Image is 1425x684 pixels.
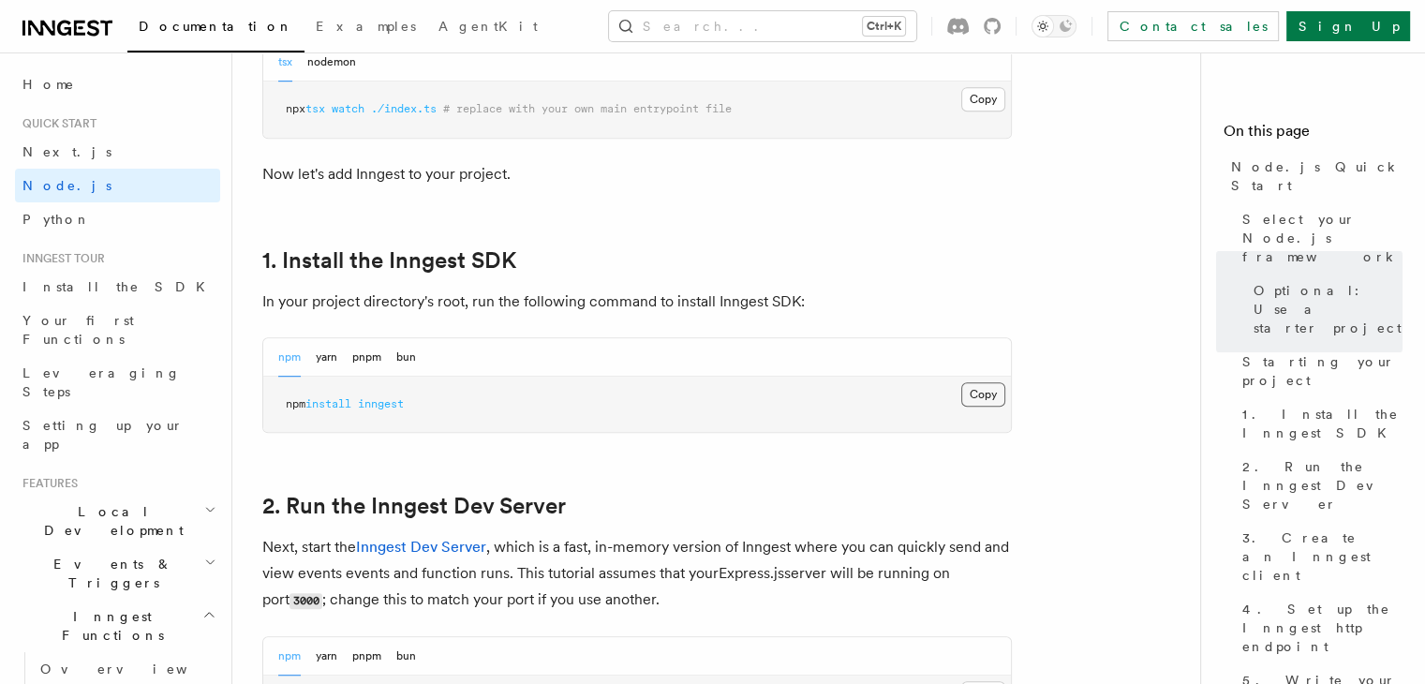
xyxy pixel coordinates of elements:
kbd: Ctrl+K [863,17,905,36]
button: npm [278,637,301,676]
a: Node.js [15,169,220,202]
span: Starting your project [1242,352,1403,390]
a: Inngest Dev Server [356,538,486,556]
span: tsx [305,102,325,115]
button: tsx [278,43,292,82]
span: Inngest Functions [15,607,202,645]
button: yarn [316,637,337,676]
a: Sign Up [1286,11,1410,41]
button: Copy [961,382,1005,407]
button: bun [396,637,416,676]
a: Node.js Quick Start [1224,150,1403,202]
p: In your project directory's root, run the following command to install Inngest SDK: [262,289,1012,315]
a: Starting your project [1235,345,1403,397]
a: AgentKit [427,6,549,51]
span: 1. Install the Inngest SDK [1242,405,1403,442]
a: 4. Set up the Inngest http endpoint [1235,592,1403,663]
span: Examples [316,19,416,34]
a: 2. Run the Inngest Dev Server [1235,450,1403,521]
span: Quick start [15,116,96,131]
span: Install the SDK [22,279,216,294]
a: Home [15,67,220,101]
h4: On this page [1224,120,1403,150]
span: Node.js [22,178,111,193]
button: Events & Triggers [15,547,220,600]
a: Setting up your app [15,409,220,461]
a: Documentation [127,6,304,52]
span: Python [22,212,91,227]
button: npm [278,338,301,377]
span: Optional: Use a starter project [1254,281,1403,337]
a: Next.js [15,135,220,169]
a: 2. Run the Inngest Dev Server [262,493,566,519]
code: 3000 [289,593,322,609]
button: bun [396,338,416,377]
button: yarn [316,338,337,377]
span: Local Development [15,502,204,540]
span: inngest [358,397,404,410]
a: Contact sales [1107,11,1279,41]
button: Search...Ctrl+K [609,11,916,41]
a: Select your Node.js framework [1235,202,1403,274]
button: pnpm [352,637,381,676]
span: 2. Run the Inngest Dev Server [1242,457,1403,513]
span: npm [286,397,305,410]
span: 3. Create an Inngest client [1242,528,1403,585]
button: Inngest Functions [15,600,220,652]
button: Local Development [15,495,220,547]
button: Copy [961,87,1005,112]
span: 4. Set up the Inngest http endpoint [1242,600,1403,656]
span: Overview [40,662,233,677]
a: Install the SDK [15,270,220,304]
button: Toggle dark mode [1032,15,1076,37]
a: Examples [304,6,427,51]
span: Setting up your app [22,418,184,452]
a: Python [15,202,220,236]
span: Next.js [22,144,111,159]
span: install [305,397,351,410]
a: Optional: Use a starter project [1246,274,1403,345]
a: Leveraging Steps [15,356,220,409]
button: nodemon [307,43,356,82]
span: npx [286,102,305,115]
a: 1. Install the Inngest SDK [1235,397,1403,450]
p: Now let's add Inngest to your project. [262,161,1012,187]
span: Your first Functions [22,313,134,347]
span: Documentation [139,19,293,34]
a: Your first Functions [15,304,220,356]
span: # replace with your own main entrypoint file [443,102,732,115]
span: AgentKit [438,19,538,34]
span: Node.js Quick Start [1231,157,1403,195]
span: Select your Node.js framework [1242,210,1403,266]
span: Features [15,476,78,491]
a: 1. Install the Inngest SDK [262,247,516,274]
button: pnpm [352,338,381,377]
span: ./index.ts [371,102,437,115]
span: Home [22,75,75,94]
span: Leveraging Steps [22,365,181,399]
p: Next, start the , which is a fast, in-memory version of Inngest where you can quickly send and vi... [262,534,1012,614]
span: watch [332,102,364,115]
span: Events & Triggers [15,555,204,592]
span: Inngest tour [15,251,105,266]
a: 3. Create an Inngest client [1235,521,1403,592]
